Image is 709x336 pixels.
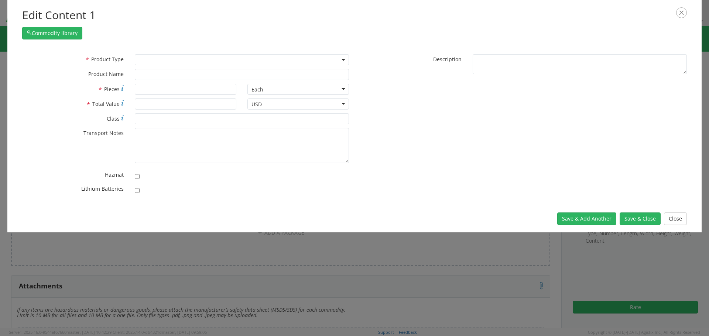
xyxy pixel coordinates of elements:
button: Commodity library [22,27,82,39]
span: Transport Notes [83,129,124,136]
span: Class [107,115,120,122]
div: Each [251,86,263,93]
span: Hazmat [105,171,124,178]
h2: Edit Content 1 [22,7,687,23]
button: Save & Add Another [557,212,616,225]
span: Product Name [88,70,124,77]
span: Description [433,56,462,63]
button: Close [664,212,687,225]
button: Save & Close [620,212,661,225]
div: USD [251,101,262,108]
span: Product Type [91,56,124,63]
span: Lithium Batteries [81,185,124,192]
span: Pieces [104,86,120,93]
span: Total Value [92,100,120,107]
